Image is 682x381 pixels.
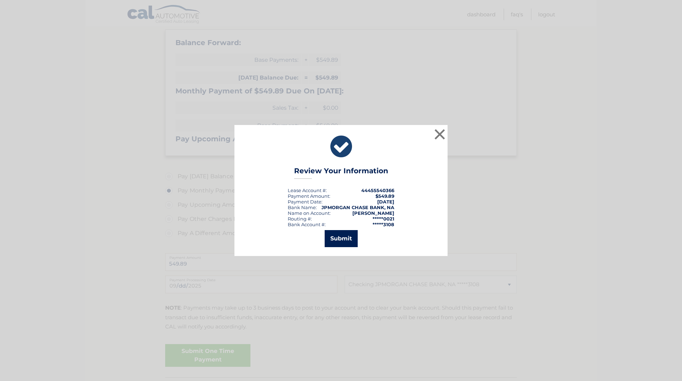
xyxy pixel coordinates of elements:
span: $549.89 [375,193,394,199]
div: Bank Name: [288,205,317,210]
div: Name on Account: [288,210,331,216]
strong: 44455540366 [361,187,394,193]
span: [DATE] [377,199,394,205]
span: Payment Date [288,199,321,205]
div: Routing #: [288,216,312,222]
div: : [288,199,323,205]
div: Payment Amount: [288,193,330,199]
button: × [433,127,447,141]
strong: JPMORGAN CHASE BANK, NA [321,205,394,210]
strong: [PERSON_NAME] [352,210,394,216]
button: Submit [325,230,358,247]
div: Lease Account #: [288,187,327,193]
div: Bank Account #: [288,222,326,227]
h3: Review Your Information [294,167,388,179]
